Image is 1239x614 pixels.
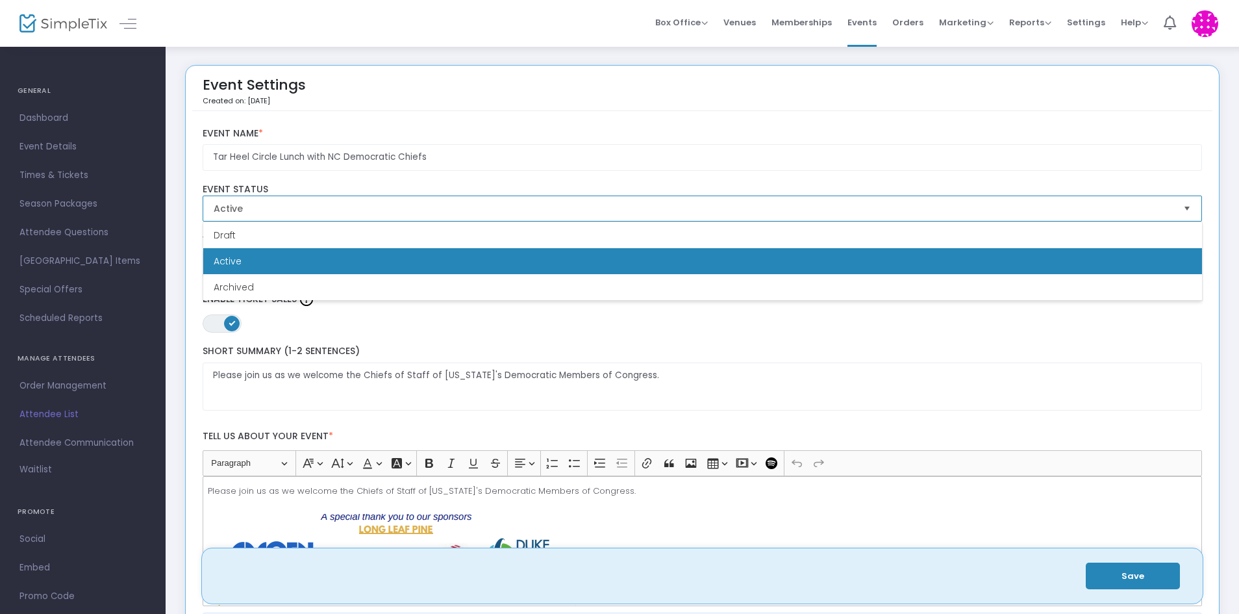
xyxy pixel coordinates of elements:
span: Active [214,255,242,268]
span: Help [1121,16,1148,29]
span: Attendee Questions [19,224,146,241]
span: Paragraph [211,455,279,471]
label: Event Name [203,128,1203,140]
span: Settings [1067,6,1105,39]
p: Created on: [DATE] [203,96,306,107]
span: Marketing [939,16,994,29]
span: Embed [19,559,146,576]
span: Social [19,531,146,548]
button: Select [1178,196,1196,221]
span: Order Management [19,377,146,394]
div: Editor toolbar [203,450,1203,476]
span: Event Details [19,138,146,155]
span: Archived [214,281,254,294]
span: Venues [723,6,756,39]
span: Reports [1009,16,1051,29]
span: ON [229,320,235,326]
button: Save [1086,563,1180,589]
h4: GENERAL [18,78,148,104]
button: Paragraph [205,454,293,474]
h4: PROMOTE [18,499,148,525]
span: Short Summary (1-2 Sentences) [203,344,360,357]
span: Memberships [771,6,832,39]
div: Event Settings [203,72,306,110]
span: Attendee Communication [19,435,146,452]
span: Box Office [655,16,708,29]
span: Scheduled Reports [19,310,146,327]
span: Draft [214,229,236,242]
span: Waitlist [19,463,52,476]
span: Active [214,202,1173,215]
span: Times & Tickets [19,167,146,184]
input: Enter Event Name [203,144,1203,171]
label: Event Status [203,184,1203,196]
span: Special Offers [19,281,146,298]
span: Promo Code [19,588,146,605]
span: Orders [892,6,923,39]
label: Tell us about your event [196,424,1208,450]
span: Season Packages [19,196,146,212]
div: Rich Text Editor, main [203,476,1203,606]
p: Please join us as we welcome the Chiefs of Staff of [US_STATE]'s Democratic Members of Congress. [208,485,1196,498]
span: Events [847,6,877,39]
span: [GEOGRAPHIC_DATA] Items [19,253,146,270]
h4: MANAGE ATTENDEES [18,346,148,372]
span: Attendee List [19,406,146,423]
span: Dashboard [19,110,146,127]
